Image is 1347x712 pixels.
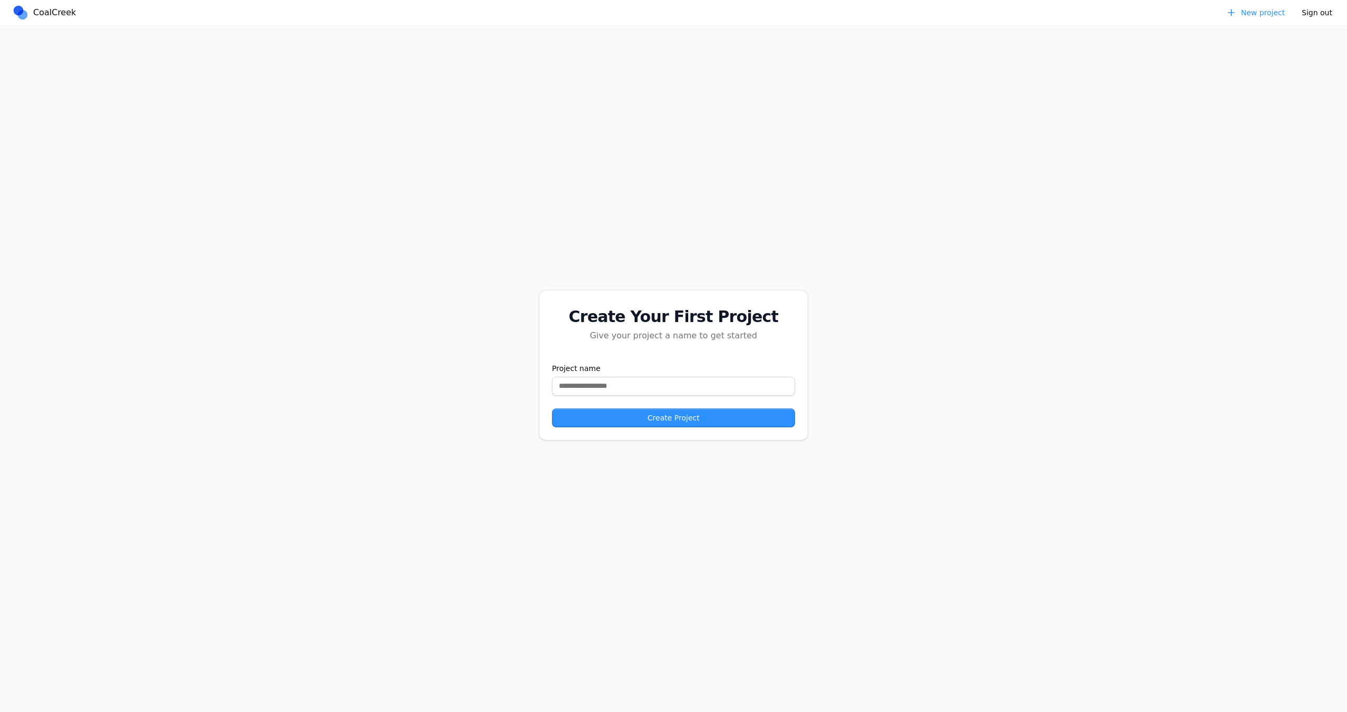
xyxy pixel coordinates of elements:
a: CoalCreek [12,5,81,21]
span: CoalCreek [33,6,76,19]
div: Give your project a name to get started [552,329,795,342]
button: Sign out [1295,4,1339,21]
button: Create Project [552,408,795,427]
a: New project [1220,4,1291,21]
div: Create Your First Project [552,307,795,326]
label: Project name [552,363,795,374]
